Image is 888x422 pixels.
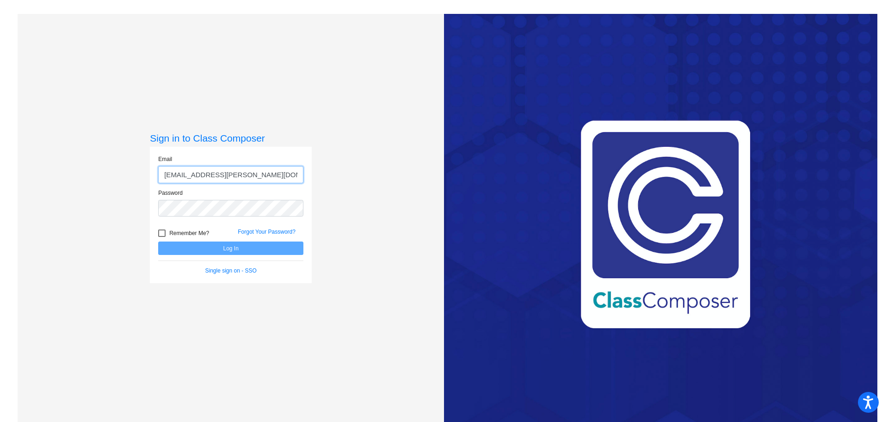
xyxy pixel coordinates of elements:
[158,242,303,255] button: Log In
[169,228,209,239] span: Remember Me?
[205,267,257,274] a: Single sign on - SSO
[158,155,172,163] label: Email
[238,229,296,235] a: Forgot Your Password?
[150,132,312,144] h3: Sign in to Class Composer
[158,189,183,197] label: Password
